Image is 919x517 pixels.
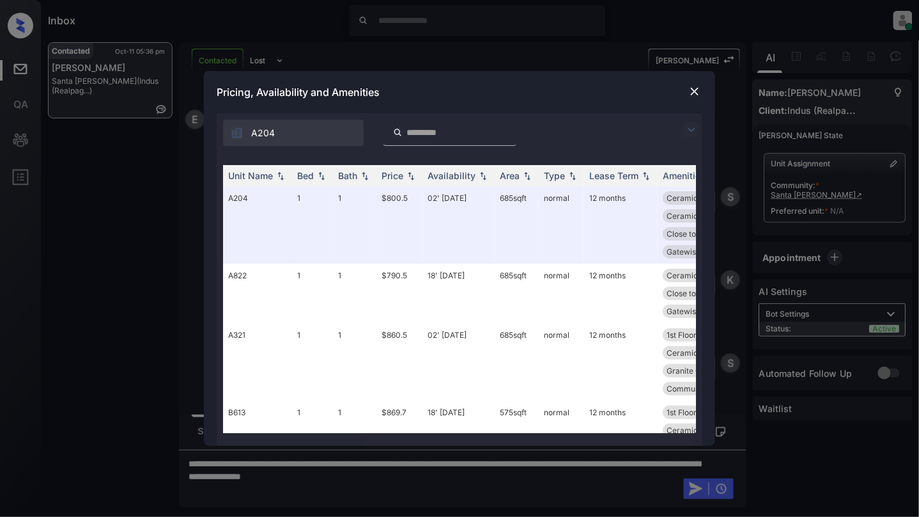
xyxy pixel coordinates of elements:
td: 1 [333,264,376,323]
div: Unit Name [228,170,273,181]
td: 12 months [584,401,658,496]
span: A204 [251,126,275,140]
img: sorting [477,171,490,180]
td: 18' [DATE] [422,401,495,496]
span: Ceramic Tile Li... [667,211,727,221]
span: Ceramic Tile Di... [667,348,729,358]
td: 685 sqft [495,323,539,401]
img: icon-zuma [684,122,699,138]
td: $790.5 [376,264,422,323]
td: $869.7 [376,401,422,496]
td: 1 [333,323,376,401]
td: 12 months [584,186,658,264]
div: Pricing, Availability and Amenities [204,71,715,113]
img: sorting [274,171,287,180]
img: sorting [521,171,534,180]
td: $860.5 [376,323,422,401]
td: A321 [223,323,292,401]
div: Bed [297,170,314,181]
td: 1 [292,264,333,323]
td: $800.5 [376,186,422,264]
td: 02' [DATE] [422,323,495,401]
img: icon-zuma [231,127,243,139]
span: Close to Playgr... [667,289,727,298]
td: 1 [333,186,376,264]
div: Availability [428,170,475,181]
div: Price [382,170,403,181]
td: A822 [223,264,292,323]
td: 1 [292,323,333,401]
td: 685 sqft [495,186,539,264]
td: 02' [DATE] [422,186,495,264]
img: sorting [359,171,371,180]
td: 12 months [584,323,658,401]
img: icon-zuma [393,127,403,138]
span: Granite Counter... [667,366,730,376]
td: normal [539,186,584,264]
img: sorting [566,171,579,180]
td: 1 [292,401,333,496]
span: Ceramic Tile Di... [667,271,729,280]
td: 18' [DATE] [422,264,495,323]
div: Area [500,170,520,181]
span: Close to Playgr... [667,229,727,239]
td: 1 [333,401,376,496]
img: close [688,85,701,98]
td: normal [539,401,584,496]
span: Ceramic Tile Ba... [667,193,730,203]
div: Lease Term [589,170,638,181]
span: Gatewise [667,306,700,316]
td: normal [539,264,584,323]
span: Ceramic Tile Di... [667,426,729,435]
td: B613 [223,401,292,496]
div: Bath [338,170,357,181]
span: 1st Floor [667,408,697,417]
span: Community Fee [667,384,724,394]
td: 575 sqft [495,401,539,496]
td: 685 sqft [495,264,539,323]
td: A204 [223,186,292,264]
img: sorting [640,171,653,180]
img: sorting [405,171,417,180]
img: sorting [315,171,328,180]
td: normal [539,323,584,401]
td: 12 months [584,264,658,323]
span: 1st Floor [667,330,697,340]
div: Type [544,170,565,181]
div: Amenities [663,170,706,181]
span: Gatewise [667,247,700,257]
td: 1 [292,186,333,264]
